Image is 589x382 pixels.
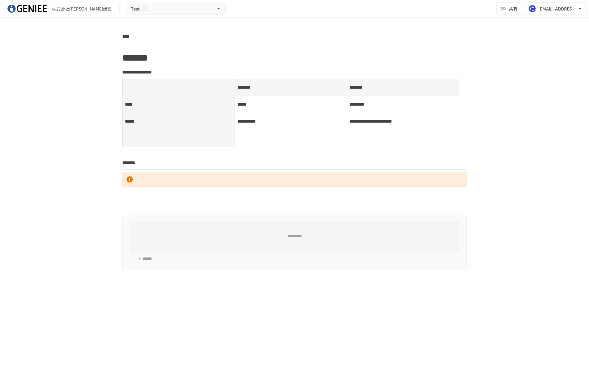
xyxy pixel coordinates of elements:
img: mDIuM0aA4TOBKl0oB3pspz7XUBGXdoniCzRRINgIxkl [7,4,47,14]
span: 共有 [509,5,517,12]
div: [EMAIL_ADDRESS][DOMAIN_NAME] [538,5,577,13]
span: Test [131,5,140,13]
button: Test [127,3,226,15]
button: [EMAIL_ADDRESS][DOMAIN_NAME] [525,2,587,15]
div: 株式会社[PERSON_NAME]建設 [52,6,112,12]
button: 共有 [496,2,522,15]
